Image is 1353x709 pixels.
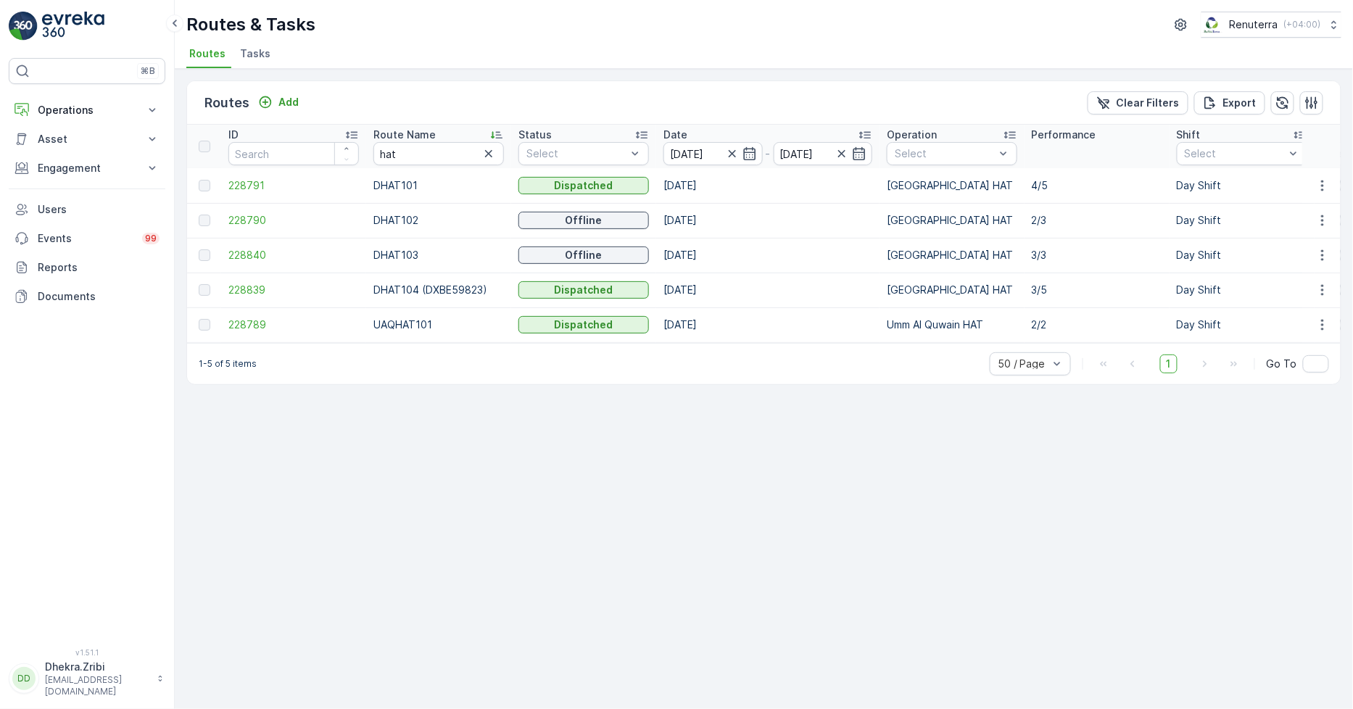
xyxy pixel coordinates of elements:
[199,249,210,261] div: Toggle Row Selected
[1032,248,1162,262] p: 3/3
[373,142,504,165] input: Search
[9,224,165,253] a: Events99
[38,132,136,146] p: Asset
[9,253,165,282] a: Reports
[555,178,613,193] p: Dispatched
[887,318,1017,332] p: Umm Al Quwain HAT
[38,260,160,275] p: Reports
[555,318,613,332] p: Dispatched
[373,213,504,228] p: DHAT102
[141,65,155,77] p: ⌘B
[518,281,649,299] button: Dispatched
[228,213,359,228] a: 228790
[199,358,257,370] p: 1-5 of 5 items
[38,103,136,117] p: Operations
[1032,128,1096,142] p: Performance
[895,146,995,161] p: Select
[656,238,880,273] td: [DATE]
[373,248,504,262] p: DHAT103
[1201,17,1224,33] img: Screenshot_2024-07-26_at_13.33.01.png
[1177,178,1307,193] p: Day Shift
[9,12,38,41] img: logo
[887,128,937,142] p: Operation
[186,13,315,36] p: Routes & Tasks
[566,248,603,262] p: Offline
[518,246,649,264] button: Offline
[9,154,165,183] button: Engagement
[38,231,133,246] p: Events
[656,203,880,238] td: [DATE]
[566,213,603,228] p: Offline
[1032,318,1162,332] p: 2/2
[1201,12,1341,38] button: Renuterra(+04:00)
[373,318,504,332] p: UAQHAT101
[9,125,165,154] button: Asset
[373,128,436,142] p: Route Name
[38,161,136,175] p: Engagement
[38,289,160,304] p: Documents
[1117,96,1180,110] p: Clear Filters
[228,142,359,165] input: Search
[252,94,305,111] button: Add
[518,316,649,333] button: Dispatched
[228,283,359,297] a: 228839
[45,674,149,697] p: [EMAIL_ADDRESS][DOMAIN_NAME]
[9,282,165,311] a: Documents
[189,46,225,61] span: Routes
[518,212,649,229] button: Offline
[1223,96,1257,110] p: Export
[1194,91,1265,115] button: Export
[9,195,165,224] a: Users
[1230,17,1278,32] p: Renuterra
[887,213,1017,228] p: [GEOGRAPHIC_DATA] HAT
[9,648,165,657] span: v 1.51.1
[555,283,613,297] p: Dispatched
[199,284,210,296] div: Toggle Row Selected
[1160,354,1178,373] span: 1
[1177,213,1307,228] p: Day Shift
[1267,357,1297,371] span: Go To
[12,667,36,690] div: DD
[887,248,1017,262] p: [GEOGRAPHIC_DATA] HAT
[1177,128,1201,142] p: Shift
[240,46,270,61] span: Tasks
[774,142,873,165] input: dd/mm/yyyy
[1177,248,1307,262] p: Day Shift
[887,283,1017,297] p: [GEOGRAPHIC_DATA] HAT
[228,248,359,262] a: 228840
[887,178,1017,193] p: [GEOGRAPHIC_DATA] HAT
[526,146,626,161] p: Select
[656,273,880,307] td: [DATE]
[199,215,210,226] div: Toggle Row Selected
[45,660,149,674] p: Dhekra.Zribi
[145,233,157,244] p: 99
[1177,318,1307,332] p: Day Shift
[228,318,359,332] a: 228789
[1185,146,1285,161] p: Select
[9,660,165,697] button: DDDhekra.Zribi[EMAIL_ADDRESS][DOMAIN_NAME]
[663,142,763,165] input: dd/mm/yyyy
[1284,19,1321,30] p: ( +04:00 )
[373,178,504,193] p: DHAT101
[373,283,504,297] p: DHAT104 (DXBE59823)
[766,145,771,162] p: -
[42,12,104,41] img: logo_light-DOdMpM7g.png
[1032,283,1162,297] p: 3/5
[518,128,552,142] p: Status
[204,93,249,113] p: Routes
[38,202,160,217] p: Users
[1032,178,1162,193] p: 4/5
[663,128,687,142] p: Date
[1177,283,1307,297] p: Day Shift
[518,177,649,194] button: Dispatched
[1088,91,1188,115] button: Clear Filters
[199,319,210,331] div: Toggle Row Selected
[199,180,210,191] div: Toggle Row Selected
[9,96,165,125] button: Operations
[228,178,359,193] a: 228791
